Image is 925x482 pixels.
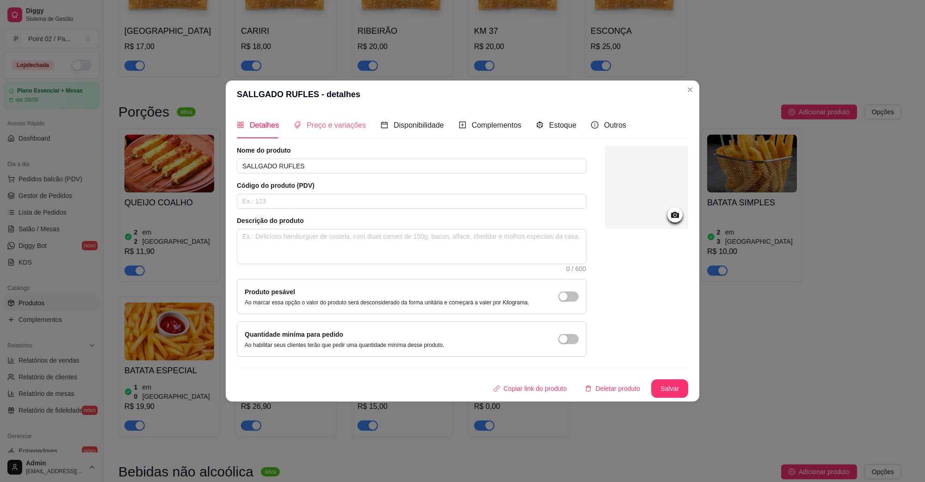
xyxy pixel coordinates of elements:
[237,159,586,173] input: Ex.: Hamburguer de costela
[459,121,466,129] span: plus-square
[294,121,301,129] span: tags
[591,121,598,129] span: info-circle
[307,121,366,129] span: Preço e variações
[578,379,647,398] button: deleteDeletar produto
[472,121,522,129] span: Complementos
[237,216,586,225] article: Descrição do produto
[604,121,626,129] span: Outros
[585,385,592,392] span: delete
[486,379,574,398] button: Copiar link do produto
[245,299,529,306] p: Ao marcar essa opção o valor do produto será desconsiderado da forma unitária e começará a valer ...
[237,146,586,155] article: Nome do produto
[245,288,295,296] label: Produto pesável
[245,331,343,338] label: Quantidade miníma para pedido
[237,121,244,129] span: appstore
[250,121,279,129] span: Detalhes
[536,121,543,129] span: code-sandbox
[226,80,699,108] header: SALLGADO RUFLES - detalhes
[651,379,688,398] button: Salvar
[394,121,444,129] span: Disponibilidade
[549,121,576,129] span: Estoque
[237,181,586,190] article: Código do produto (PDV)
[683,82,697,97] button: Close
[381,121,388,129] span: calendar
[245,341,444,349] p: Ao habilitar seus clientes terão que pedir uma quantidade miníma desse produto.
[237,194,586,209] input: Ex.: 123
